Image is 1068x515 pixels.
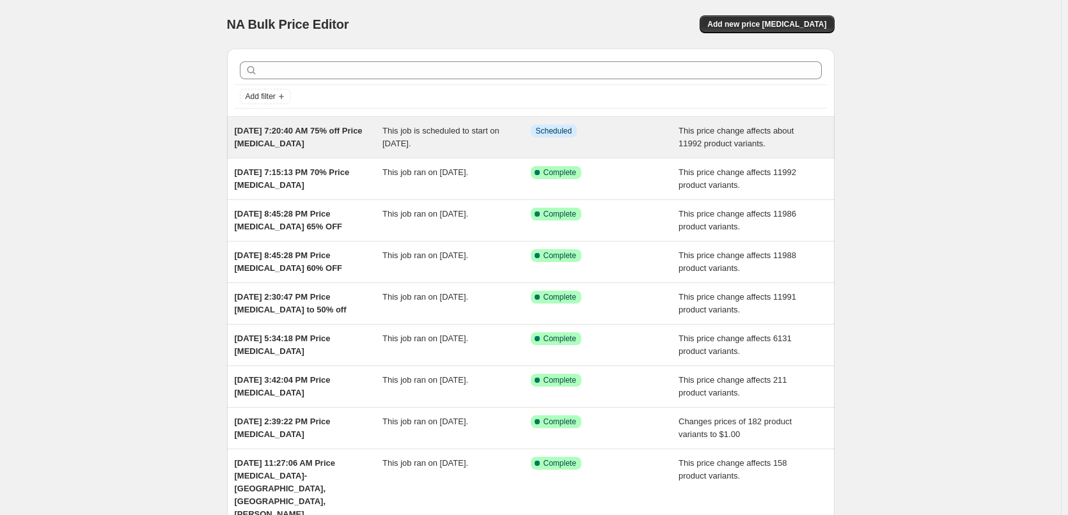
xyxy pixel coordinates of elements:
[679,292,796,314] span: This price change affects 11991 product variants.
[679,209,796,231] span: This price change affects 11986 product variants.
[382,167,468,177] span: This job ran on [DATE].
[679,375,787,397] span: This price change affects 211 product variants.
[544,250,576,261] span: Complete
[536,126,572,136] span: Scheduled
[382,458,468,468] span: This job ran on [DATE].
[235,126,363,148] span: [DATE] 7:20:40 AM 75% off Price [MEDICAL_DATA]
[235,250,343,273] span: [DATE] 8:45:28 PM Price [MEDICAL_DATA] 60% OFF
[235,167,350,190] span: [DATE] 7:15:13 PM 70% Price [MEDICAL_DATA]
[235,334,331,356] span: [DATE] 5:34:18 PM Price [MEDICAL_DATA]
[544,458,576,468] span: Complete
[235,209,343,231] span: [DATE] 8:45:28 PM Price [MEDICAL_DATA] 65% OFF
[679,250,796,273] span: This price change affects 11988 product variants.
[235,292,347,314] span: [DATE] 2:30:47 PM Price [MEDICAL_DATA] to 50% off
[544,209,576,219] span: Complete
[700,15,834,33] button: Add new price [MEDICAL_DATA]
[679,334,792,356] span: This price change affects 6131 product variants.
[246,91,276,102] span: Add filter
[544,292,576,302] span: Complete
[235,375,331,397] span: [DATE] 3:42:04 PM Price [MEDICAL_DATA]
[544,334,576,344] span: Complete
[382,334,468,343] span: This job ran on [DATE].
[382,292,468,302] span: This job ran on [DATE].
[544,375,576,385] span: Complete
[382,417,468,426] span: This job ran on [DATE].
[679,417,792,439] span: Changes prices of 182 product variants to $1.00
[227,17,349,31] span: NA Bulk Price Editor
[544,167,576,178] span: Complete
[544,417,576,427] span: Complete
[240,89,291,104] button: Add filter
[382,375,468,385] span: This job ran on [DATE].
[382,209,468,219] span: This job ran on [DATE].
[235,417,331,439] span: [DATE] 2:39:22 PM Price [MEDICAL_DATA]
[679,458,787,480] span: This price change affects 158 product variants.
[679,126,794,148] span: This price change affects about 11992 product variants.
[679,167,796,190] span: This price change affects 11992 product variants.
[382,126,499,148] span: This job is scheduled to start on [DATE].
[382,250,468,260] span: This job ran on [DATE].
[707,19,826,29] span: Add new price [MEDICAL_DATA]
